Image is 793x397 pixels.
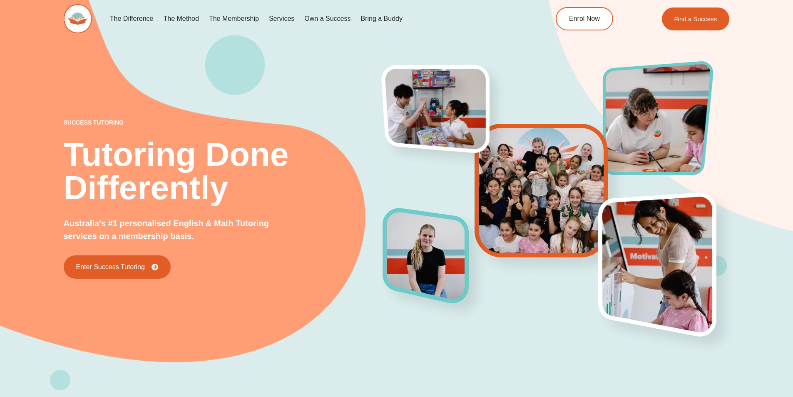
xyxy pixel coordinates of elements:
[569,15,600,22] span: Enrol Now
[64,138,383,205] h2: Tutoring Done Differently
[355,9,408,28] a: Bring a Buddy
[204,9,264,28] a: The Membership
[662,7,730,30] a: Find a Success
[64,217,297,243] p: Australia's #1 personalised English & Math Tutoring services on a membership basis.
[158,9,204,28] a: The Method
[64,120,383,125] p: success tutoring
[264,9,299,28] a: Services
[76,264,145,270] span: Enter Success Tutoring
[674,16,717,22] span: Find a Success
[105,9,159,28] a: The Difference
[105,9,518,28] nav: Menu
[64,255,171,279] a: Enter Success Tutoring
[299,9,355,28] a: Own a Success
[556,7,613,30] a: Enrol Now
